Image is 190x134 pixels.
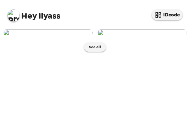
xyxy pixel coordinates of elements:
[152,9,183,20] button: IDcode
[21,10,37,21] span: Hey
[7,6,60,20] span: Ilyass
[7,9,20,22] img: profile pic
[98,29,187,36] img: user-272361
[3,29,93,36] img: user-272762
[84,42,106,52] button: See all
